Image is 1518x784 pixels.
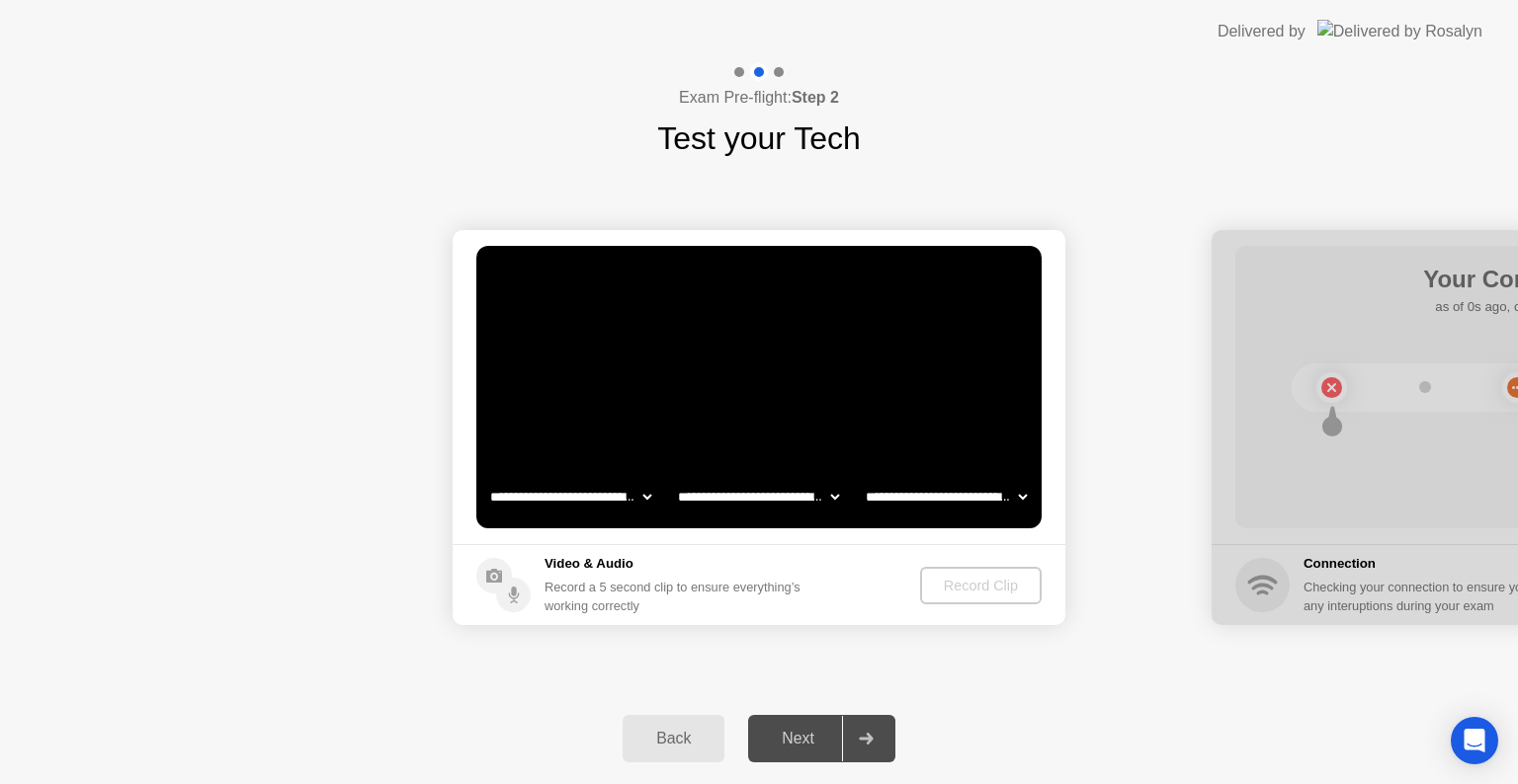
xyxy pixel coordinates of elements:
[1218,20,1306,43] div: Delivered by
[754,730,842,747] div: Next
[1317,20,1482,42] img: Delivered by Rosalyn
[679,86,839,110] h4: Exam Pre-flight:
[1451,717,1498,764] div: Open Intercom Messenger
[674,477,843,516] select: Available speakers
[928,578,1034,593] div: Record Clip
[862,477,1031,516] select: Available microphones
[486,477,655,516] select: Available cameras
[629,730,718,747] div: Back
[545,578,808,615] div: Record a 5 second clip to ensure everything’s working correctly
[545,554,808,574] h5: Video & Audio
[748,715,895,762] button: Next
[792,89,839,106] b: Step 2
[623,715,724,762] button: Back
[657,115,861,162] h1: Test your Tech
[920,567,1042,604] button: Record Clip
